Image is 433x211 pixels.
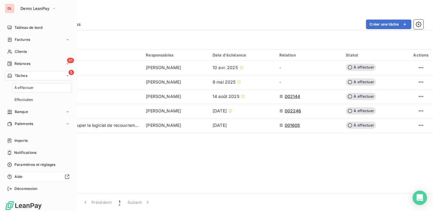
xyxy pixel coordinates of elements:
div: Open Intercom Messenger [413,191,427,205]
span: 001605 [285,122,300,128]
span: Tâches [15,73,27,78]
span: Tableau de bord [14,25,42,30]
span: Imports [14,138,28,143]
span: À effectuer [346,107,376,115]
button: Suivant [124,196,154,209]
span: 1 [119,199,120,205]
span: Socrate (utilisateur > couper le logiciel de recouvrement [29,123,142,128]
span: À effectuer [346,122,376,129]
div: Responsables [146,53,205,57]
span: Demo LeanPay [20,6,49,11]
img: Logo LeanPay [5,201,42,210]
span: Déconnexion [14,186,38,191]
span: Relances [14,61,30,66]
button: Créer une tâche [366,20,411,29]
div: Actions [413,53,429,57]
div: Relation [279,53,339,57]
span: Paiements [15,121,33,127]
span: [PERSON_NAME] [146,122,181,128]
button: 1 [115,196,124,209]
span: Factures [15,37,30,42]
span: Notifications [14,150,36,155]
div: Tâche [29,52,139,58]
span: [PERSON_NAME] [146,93,181,99]
span: Clients [15,49,27,54]
span: 41 [67,58,74,63]
span: [PERSON_NAME] [146,79,181,85]
span: À effectuer [346,93,376,100]
span: Paramètres et réglages [14,162,55,167]
span: 002144 [285,93,300,99]
div: Date d'échéance [213,53,272,57]
span: 002246 [285,108,301,114]
span: [DATE] [213,108,227,114]
span: 5 [69,70,74,75]
span: [PERSON_NAME] [146,65,181,71]
span: À effectuer [346,78,376,86]
a: Aide [5,172,72,182]
td: - [276,75,342,89]
span: 9 mai 2025 [213,79,236,85]
span: À effectuer [14,85,34,90]
div: Statut [346,53,405,57]
td: - [276,60,342,75]
span: [DATE] [213,122,227,128]
button: Précédent [79,196,115,209]
div: DL [5,4,14,13]
span: 14 août 2025 [213,93,239,99]
span: Effectuées [14,97,33,102]
span: À effectuer [346,64,376,71]
span: Aide [14,174,23,179]
span: Banque [15,109,28,115]
span: [PERSON_NAME] [146,108,181,114]
span: 10 avr. 2025 [213,65,238,71]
